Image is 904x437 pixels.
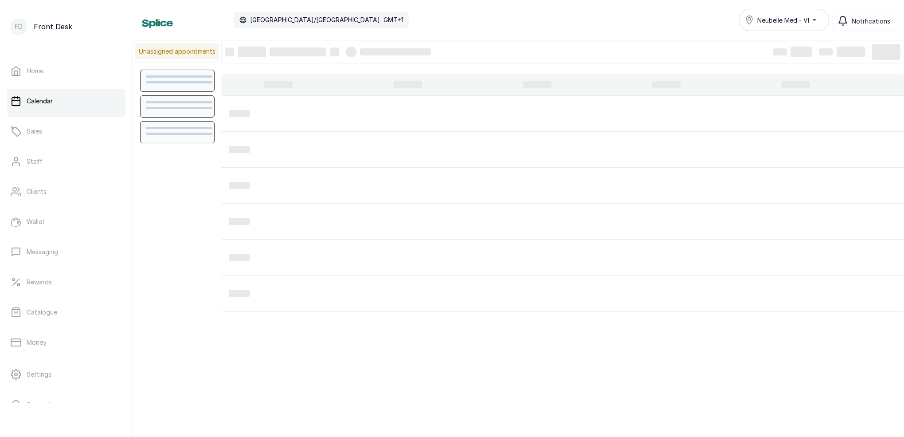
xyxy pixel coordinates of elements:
p: GMT+1 [384,16,403,24]
a: Sales [7,119,125,144]
span: Notifications [852,16,890,26]
a: Money [7,330,125,355]
a: Catalogue [7,300,125,325]
a: Support [7,392,125,417]
p: Rewards [27,278,52,287]
a: Clients [7,179,125,204]
button: Neubelle Med - VI [739,9,829,31]
button: Notifications [833,11,895,31]
p: Home [27,67,43,75]
p: Wallet [27,217,45,226]
span: Neubelle Med - VI [757,16,809,25]
p: Sales [27,127,42,136]
p: Support [27,400,51,409]
p: Calendar [27,97,53,106]
a: Staff [7,149,125,174]
p: FD [15,22,23,31]
p: Clients [27,187,47,196]
p: Messaging [27,248,58,256]
p: [GEOGRAPHIC_DATA]/[GEOGRAPHIC_DATA] [250,16,380,24]
a: Rewards [7,270,125,295]
p: Staff [27,157,43,166]
p: Money [27,338,47,347]
a: Home [7,59,125,83]
p: Front Desk [34,21,72,32]
a: Messaging [7,240,125,264]
a: Settings [7,362,125,387]
a: Calendar [7,89,125,114]
p: Unassigned appointments [135,43,219,59]
p: Catalogue [27,308,57,317]
a: Wallet [7,209,125,234]
p: Settings [27,370,51,379]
